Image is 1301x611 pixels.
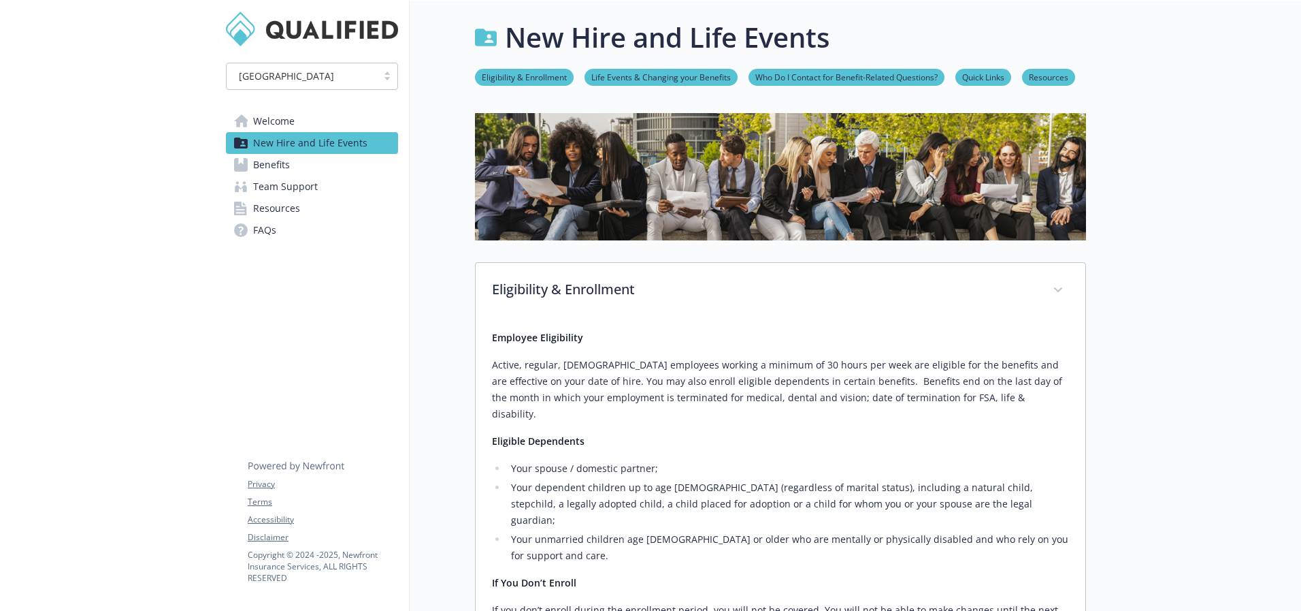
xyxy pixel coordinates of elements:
[253,132,367,154] span: New Hire and Life Events
[233,69,370,83] span: [GEOGRAPHIC_DATA]
[239,69,334,83] span: [GEOGRAPHIC_DATA]
[584,70,738,83] a: Life Events & Changing your Benefits
[253,110,295,132] span: Welcome
[748,70,944,83] a: Who Do I Contact for Benefit-Related Questions?
[248,549,397,584] p: Copyright © 2024 - 2025 , Newfront Insurance Services, ALL RIGHTS RESERVED
[507,531,1069,564] li: Your unmarried children age [DEMOGRAPHIC_DATA] or older who are mentally or physically disabled a...
[492,357,1069,422] p: Active, regular, [DEMOGRAPHIC_DATA] employees working a minimum of 30 hours per week are eligible...
[248,496,397,508] a: Terms
[226,176,398,198] a: Team Support
[507,480,1069,529] li: Your dependent children up to age [DEMOGRAPHIC_DATA] (regardless of marital status), including a ...
[248,531,397,544] a: Disclaimer
[492,331,583,344] strong: Employee Eligibility
[253,219,276,241] span: FAQs
[492,435,584,448] strong: Eligible Dependents
[226,110,398,132] a: Welcome
[253,176,318,198] span: Team Support
[226,198,398,219] a: Resources
[475,70,574,83] a: Eligibility & Enrollment
[492,576,576,589] strong: If You Don’t Enroll
[505,17,829,58] h1: New Hire and Life Events
[226,154,398,176] a: Benefits
[475,113,1086,240] img: new hire page banner
[253,198,300,219] span: Resources
[1022,70,1075,83] a: Resources
[492,279,1036,300] p: Eligibility & Enrollment
[476,263,1085,319] div: Eligibility & Enrollment
[248,514,397,526] a: Accessibility
[955,70,1011,83] a: Quick Links
[507,460,1069,477] li: Your spouse / domestic partner;
[226,219,398,241] a: FAQs
[226,132,398,154] a: New Hire and Life Events
[248,478,397,490] a: Privacy
[253,154,290,176] span: Benefits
